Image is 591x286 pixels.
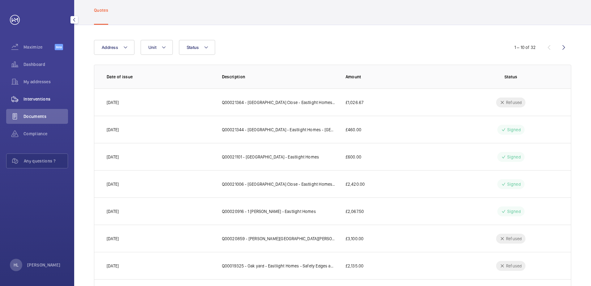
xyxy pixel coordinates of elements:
[506,236,522,242] p: Refused
[222,74,336,80] p: Description
[148,45,156,50] span: Unit
[346,154,361,160] p: £600.00
[187,45,199,50] span: Status
[507,127,521,133] p: Signed
[23,44,55,50] span: Maximize
[507,154,521,160] p: Signed
[107,99,119,106] p: [DATE]
[55,44,63,50] span: Beta
[463,74,559,80] p: Status
[346,127,361,133] p: £460.00
[23,113,68,119] span: Documents
[27,262,61,268] p: [PERSON_NAME]
[107,154,119,160] p: [DATE]
[23,61,68,67] span: Dashboard
[346,181,365,187] p: £2,420.00
[514,44,536,50] div: 1 – 10 of 32
[346,74,453,80] p: Amount
[107,127,119,133] p: [DATE]
[23,131,68,137] span: Compliance
[222,236,336,242] p: Q00020859 - [PERSON_NAME][GEOGRAPHIC_DATA][PERSON_NAME] - Eastlight Homes - New Sump Pump and Sha...
[179,40,215,55] button: Status
[102,45,118,50] span: Address
[94,40,134,55] button: Address
[346,236,364,242] p: £3,100.00
[222,154,319,160] p: Q00021101 - [GEOGRAPHIC_DATA] - Eastlight Homes
[346,99,364,106] p: £1,026.67
[346,208,364,214] p: £2,067.50
[222,127,336,133] p: Q00021344 - [GEOGRAPHIC_DATA] - Eastlight Homes - [GEOGRAPHIC_DATA]
[107,74,212,80] p: Date of issue
[506,263,522,269] p: Refused
[14,262,19,268] p: HL
[23,79,68,85] span: My addresses
[222,99,336,106] p: Q00021364 - [GEOGRAPHIC_DATA] Close - Eastlight Homes - Landing Push
[507,181,521,187] p: Signed
[507,208,521,214] p: Signed
[346,263,364,269] p: £2,135.00
[107,208,119,214] p: [DATE]
[94,7,108,13] p: Quotes
[222,208,316,214] p: Q00020916 - 1 [PERSON_NAME] - Eastlight Homes
[222,181,336,187] p: Q00021006 - [GEOGRAPHIC_DATA] Close - Eastlight Homes - Shaft Light Upgrade & Sump Pump Investiga...
[141,40,173,55] button: Unit
[107,263,119,269] p: [DATE]
[24,158,68,164] span: Any questions ?
[107,181,119,187] p: [DATE]
[23,96,68,102] span: Interventions
[107,236,119,242] p: [DATE]
[506,99,522,106] p: Refused
[222,263,336,269] p: Q00019325 - Oak yard - Eastlight Homes - Safety Edges and Control Box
